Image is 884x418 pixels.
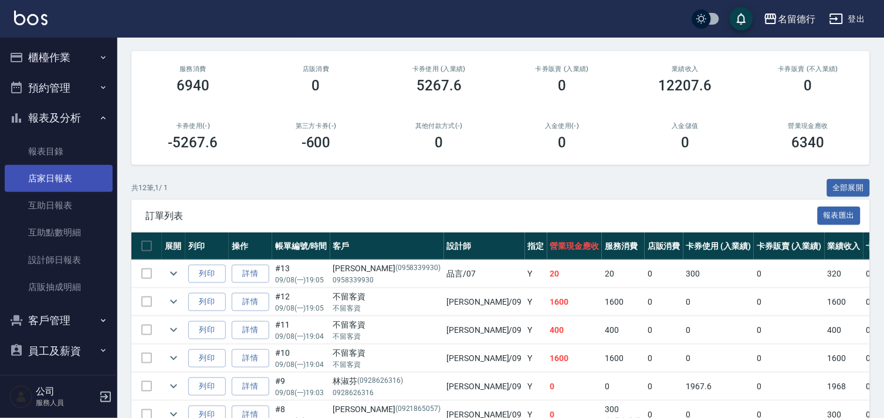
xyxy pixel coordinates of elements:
[683,345,754,372] td: 0
[754,345,825,372] td: 0
[825,8,870,30] button: 登出
[272,288,330,316] td: #12
[188,265,226,283] button: 列印
[333,403,441,416] div: [PERSON_NAME]
[275,387,327,398] p: 09/08 (一) 19:03
[145,122,241,130] h2: 卡券使用(-)
[525,316,547,344] td: Y
[5,274,113,301] a: 店販抽成明細
[333,291,441,303] div: 不留客資
[778,12,815,26] div: 名留德行
[232,265,269,283] a: 詳情
[232,293,269,311] a: 詳情
[333,375,441,387] div: 林淑芬
[188,377,226,396] button: 列印
[333,387,441,398] p: 0928626316
[232,377,269,396] a: 詳情
[444,288,525,316] td: [PERSON_NAME] /09
[558,134,566,151] h3: 0
[5,138,113,165] a: 報表目錄
[145,65,241,73] h3: 服務消費
[645,260,683,288] td: 0
[330,232,444,260] th: 客戶
[5,165,113,192] a: 店家日報表
[188,293,226,311] button: 列印
[395,403,441,416] p: (0921865057)
[547,288,602,316] td: 1600
[602,232,645,260] th: 服務消費
[547,260,602,288] td: 20
[683,260,754,288] td: 300
[825,232,863,260] th: 業績收入
[165,349,182,367] button: expand row
[168,134,218,151] h3: -5267.6
[754,373,825,400] td: 0
[5,73,113,103] button: 預約管理
[333,359,441,370] p: 不留客資
[730,7,753,31] button: save
[683,316,754,344] td: 0
[5,336,113,366] button: 員工及薪資
[602,316,645,344] td: 400
[275,331,327,342] p: 09/08 (一) 19:04
[272,316,330,344] td: #11
[761,65,856,73] h2: 卡券販賣 (不入業績)
[232,349,269,368] a: 詳情
[333,347,441,359] div: 不留客資
[602,288,645,316] td: 1600
[525,288,547,316] td: Y
[5,247,113,274] a: 設計師日報表
[525,345,547,372] td: Y
[272,260,330,288] td: #13
[818,207,861,225] button: 報表匯出
[825,260,863,288] td: 320
[162,232,185,260] th: 展開
[444,316,525,344] td: [PERSON_NAME] /09
[818,210,861,221] a: 報表匯出
[514,122,609,130] h2: 入金使用(-)
[754,232,825,260] th: 卡券販賣 (入業績)
[602,373,645,400] td: 0
[333,331,441,342] p: 不留客資
[444,345,525,372] td: [PERSON_NAME] /09
[754,260,825,288] td: 0
[825,316,863,344] td: 400
[525,260,547,288] td: Y
[547,316,602,344] td: 400
[525,232,547,260] th: 指定
[681,134,689,151] h3: 0
[165,265,182,282] button: expand row
[792,134,825,151] h3: 6340
[754,316,825,344] td: 0
[602,260,645,288] td: 20
[333,303,441,313] p: 不留客資
[165,293,182,311] button: expand row
[645,232,683,260] th: 店販消費
[275,275,327,285] p: 09/08 (一) 19:05
[392,122,487,130] h2: 其他付款方式(-)
[395,262,441,275] p: (0958339930)
[683,373,754,400] td: 1967.6
[145,210,818,222] span: 訂單列表
[272,345,330,372] td: #10
[759,7,820,31] button: 名留德行
[683,232,754,260] th: 卡券使用 (入業績)
[272,232,330,260] th: 帳單編號/時間
[229,232,272,260] th: 操作
[827,179,871,197] button: 全部展開
[5,103,113,133] button: 報表及分析
[5,305,113,336] button: 客戶管理
[825,288,863,316] td: 1600
[659,77,712,94] h3: 12207.6
[416,77,462,94] h3: 5267.6
[269,65,364,73] h2: 店販消費
[272,373,330,400] td: #9
[302,134,331,151] h3: -600
[392,65,487,73] h2: 卡券使用 (入業績)
[547,373,602,400] td: 0
[9,385,33,409] img: Person
[645,288,683,316] td: 0
[188,349,226,368] button: 列印
[645,373,683,400] td: 0
[14,11,48,25] img: Logo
